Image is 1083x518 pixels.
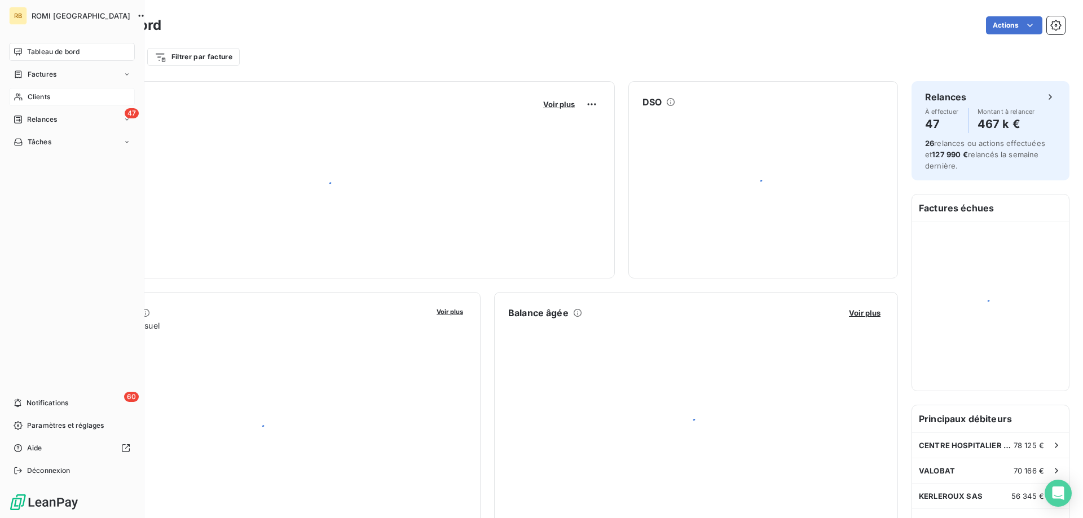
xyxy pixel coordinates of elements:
span: VALOBAT [919,466,955,475]
span: 127 990 € [932,150,967,159]
span: Notifications [27,398,68,408]
button: Filtrer par facture [147,48,240,66]
span: 70 166 € [1014,466,1044,475]
span: 60 [124,392,139,402]
a: Aide [9,439,135,457]
span: Clients [28,92,50,102]
h6: DSO [642,95,662,109]
span: 56 345 € [1011,492,1044,501]
span: Chiffre d'affaires mensuel [64,320,429,331]
h6: Balance âgée [508,306,569,320]
button: Voir plus [846,308,884,318]
span: Tableau de bord [27,47,80,57]
span: Voir plus [437,308,463,316]
h6: Relances [925,90,966,104]
span: 78 125 € [1014,441,1044,450]
h4: 467 k € [978,115,1035,133]
div: Open Intercom Messenger [1045,480,1072,507]
span: À effectuer [925,108,959,115]
div: RB [9,7,27,25]
button: Voir plus [540,99,578,109]
span: Paramètres et réglages [27,420,104,431]
h4: 47 [925,115,959,133]
span: 26 [925,139,934,148]
h6: Factures échues [912,194,1069,222]
span: ROMI [GEOGRAPHIC_DATA] [32,11,130,20]
span: KERLEROUX SAS [919,492,983,501]
span: Factures [28,69,56,79]
span: Relances [27,114,57,125]
span: Déconnexion [27,466,71,476]
img: Logo LeanPay [9,493,79,511]
span: CENTRE HOSPITALIER [GEOGRAPHIC_DATA] [919,441,1014,450]
h6: Principaux débiteurs [912,405,1069,432]
button: Voir plus [433,306,466,316]
span: Montant à relancer [978,108,1035,115]
span: Voir plus [849,308,881,317]
span: relances ou actions effectuées et relancés la semaine dernière. [925,139,1045,170]
span: 47 [125,108,139,118]
span: Voir plus [543,100,575,109]
span: Tâches [28,137,51,147]
button: Actions [986,16,1042,34]
span: Aide [27,443,42,453]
